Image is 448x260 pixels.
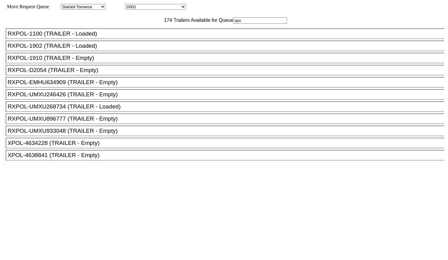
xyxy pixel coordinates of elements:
[8,30,448,37] div: RXPOL-1100 (TRAILER - Loaded)
[233,17,287,24] input: Filter Available Trailers
[8,152,448,159] div: XPOL-4638841 (TRAILER - Empty)
[8,55,448,61] div: RXPOL-1910 (TRAILER - Empty)
[8,79,448,86] div: RXPOL-EMHU634909 (TRAILER - Empty)
[4,4,49,9] span: Move Request Queue
[8,115,448,122] div: RXPOL-UMXU896777 (TRAILER - Empty)
[8,67,448,74] div: RXPOL-D2054 (TRAILER - Empty)
[107,4,124,9] span: Location
[50,4,60,9] span: Area
[8,43,448,49] div: RXPOL-1902 (TRAILER - Loaded)
[8,140,448,146] div: XPOL-4634228 (TRAILER - Empty)
[8,91,448,98] div: RXPOL-UMXU246426 (TRAILER - Empty)
[161,18,172,23] span: 174
[8,103,448,110] div: RXPOL-UMXU268734 (TRAILER - Loaded)
[172,18,234,23] span: Trailers Available for Queue
[8,128,448,134] div: RXPOL-UMXU933048 (TRAILER - Empty)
